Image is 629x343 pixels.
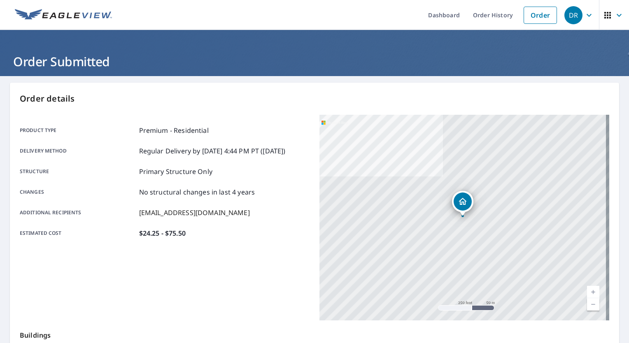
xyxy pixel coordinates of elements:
div: Dropped pin, building 1, Residential property, 521 Clay St Henderson, KY 42420 [452,191,473,216]
p: Structure [20,167,136,176]
p: $24.25 - $75.50 [139,228,186,238]
img: EV Logo [15,9,112,21]
p: [EMAIL_ADDRESS][DOMAIN_NAME] [139,208,250,218]
a: Current Level 17, Zoom Out [587,298,599,311]
p: Regular Delivery by [DATE] 4:44 PM PT ([DATE]) [139,146,286,156]
div: DR [564,6,582,24]
p: Changes [20,187,136,197]
p: No structural changes in last 4 years [139,187,255,197]
a: Order [524,7,557,24]
h1: Order Submitted [10,53,619,70]
p: Estimated cost [20,228,136,238]
p: Delivery method [20,146,136,156]
p: Order details [20,93,609,105]
p: Primary Structure Only [139,167,212,176]
p: Product type [20,125,136,135]
p: Premium - Residential [139,125,209,135]
a: Current Level 17, Zoom In [587,286,599,298]
p: Additional recipients [20,208,136,218]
